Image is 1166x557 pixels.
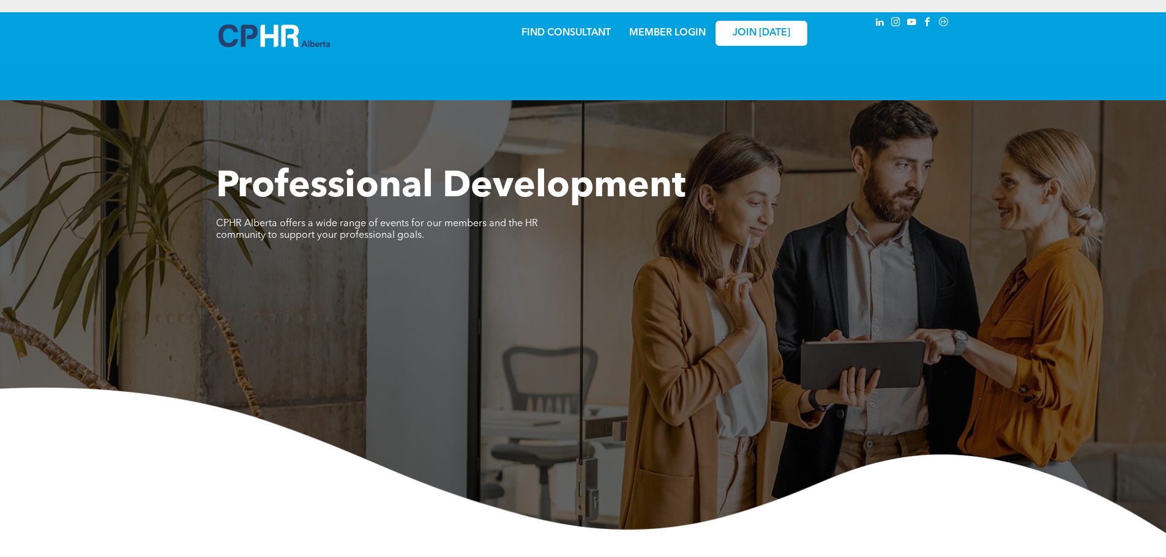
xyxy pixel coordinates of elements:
[921,15,935,32] a: facebook
[716,21,807,46] a: JOIN [DATE]
[905,15,919,32] a: youtube
[937,15,951,32] a: Social network
[219,24,330,47] img: A blue and white logo for cp alberta
[889,15,903,32] a: instagram
[216,169,686,205] span: Professional Development
[873,15,887,32] a: linkedin
[521,28,611,38] a: FIND CONSULTANT
[733,28,790,39] span: JOIN [DATE]
[216,219,538,240] span: CPHR Alberta offers a wide range of events for our members and the HR community to support your p...
[629,28,706,38] a: MEMBER LOGIN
